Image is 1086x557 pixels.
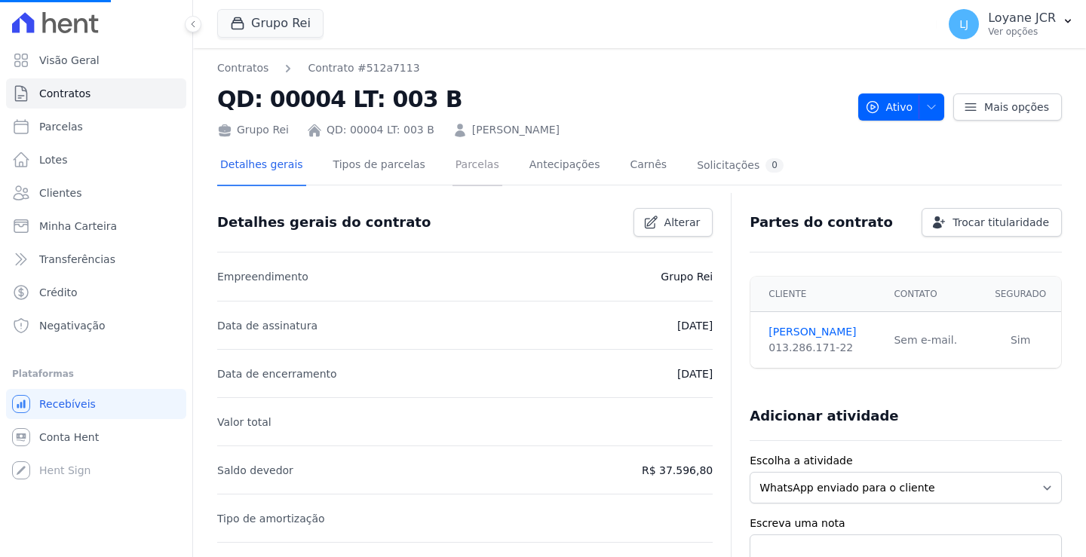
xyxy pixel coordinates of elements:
[217,413,271,431] p: Valor total
[937,3,1086,45] button: LJ Loyane JCR Ver opções
[6,244,186,274] a: Transferências
[39,285,78,300] span: Crédito
[217,82,846,116] h2: QD: 00004 LT: 003 B
[677,317,713,335] p: [DATE]
[452,146,502,186] a: Parcelas
[750,453,1062,469] label: Escolha a atividade
[217,365,337,383] p: Data de encerramento
[217,268,308,286] p: Empreendimento
[39,86,90,101] span: Contratos
[217,146,306,186] a: Detalhes gerais
[330,146,428,186] a: Tipos de parcelas
[6,112,186,142] a: Parcelas
[664,215,701,230] span: Alterar
[697,158,784,173] div: Solicitações
[217,60,846,76] nav: Breadcrumb
[988,26,1056,38] p: Ver opções
[39,430,99,445] span: Conta Hent
[217,60,268,76] a: Contratos
[39,318,106,333] span: Negativação
[39,219,117,234] span: Minha Carteira
[750,407,898,425] h3: Adicionar atividade
[627,146,670,186] a: Carnês
[768,340,876,356] div: 013.286.171-22
[308,60,419,76] a: Contrato #512a7113
[39,119,83,134] span: Parcelas
[865,93,913,121] span: Ativo
[217,9,324,38] button: Grupo Rei
[953,215,1049,230] span: Trocar titularidade
[526,146,603,186] a: Antecipações
[217,213,431,231] h3: Detalhes gerais do contrato
[217,60,420,76] nav: Breadcrumb
[765,158,784,173] div: 0
[472,122,560,138] a: [PERSON_NAME]
[39,252,115,267] span: Transferências
[6,45,186,75] a: Visão Geral
[984,99,1049,115] span: Mais opções
[6,311,186,341] a: Negativação
[959,19,968,29] span: LJ
[327,122,434,138] a: QD: 00004 LT: 003 B
[6,389,186,419] a: Recebíveis
[750,516,1062,531] label: Escreva uma nota
[750,277,885,312] th: Cliente
[6,145,186,175] a: Lotes
[633,208,713,237] a: Alterar
[6,277,186,308] a: Crédito
[694,146,787,186] a: Solicitações0
[922,208,1062,237] a: Trocar titularidade
[661,268,713,286] p: Grupo Rei
[217,317,318,335] p: Data de assinatura
[217,122,289,138] div: Grupo Rei
[677,365,713,383] p: [DATE]
[980,277,1061,312] th: Segurado
[6,422,186,452] a: Conta Hent
[39,152,68,167] span: Lotes
[885,277,980,312] th: Contato
[12,365,180,383] div: Plataformas
[6,78,186,109] a: Contratos
[217,510,325,528] p: Tipo de amortização
[980,312,1061,369] td: Sim
[39,185,81,200] span: Clientes
[39,53,100,68] span: Visão Geral
[39,396,96,412] span: Recebíveis
[217,461,293,479] p: Saldo devedor
[885,312,980,369] td: Sem e-mail.
[6,178,186,208] a: Clientes
[988,11,1056,26] p: Loyane JCR
[858,93,945,121] button: Ativo
[768,324,876,340] a: [PERSON_NAME]
[642,461,713,479] p: R$ 37.596,80
[750,213,893,231] h3: Partes do contrato
[6,211,186,241] a: Minha Carteira
[953,93,1062,121] a: Mais opções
